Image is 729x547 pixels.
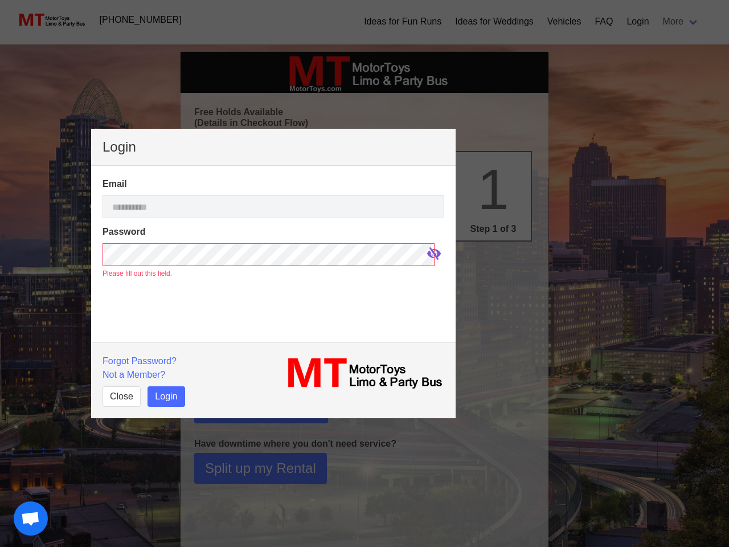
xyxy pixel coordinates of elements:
p: Please fill out this field. [103,268,444,279]
a: Open chat [14,501,48,536]
a: Forgot Password? [103,356,177,366]
button: Login [148,386,185,407]
img: MT_logo_name.png [280,354,444,392]
p: Login [103,140,444,154]
button: Close [103,386,141,407]
label: Password [103,225,444,239]
label: Email [103,177,444,191]
a: Not a Member? [103,370,165,379]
